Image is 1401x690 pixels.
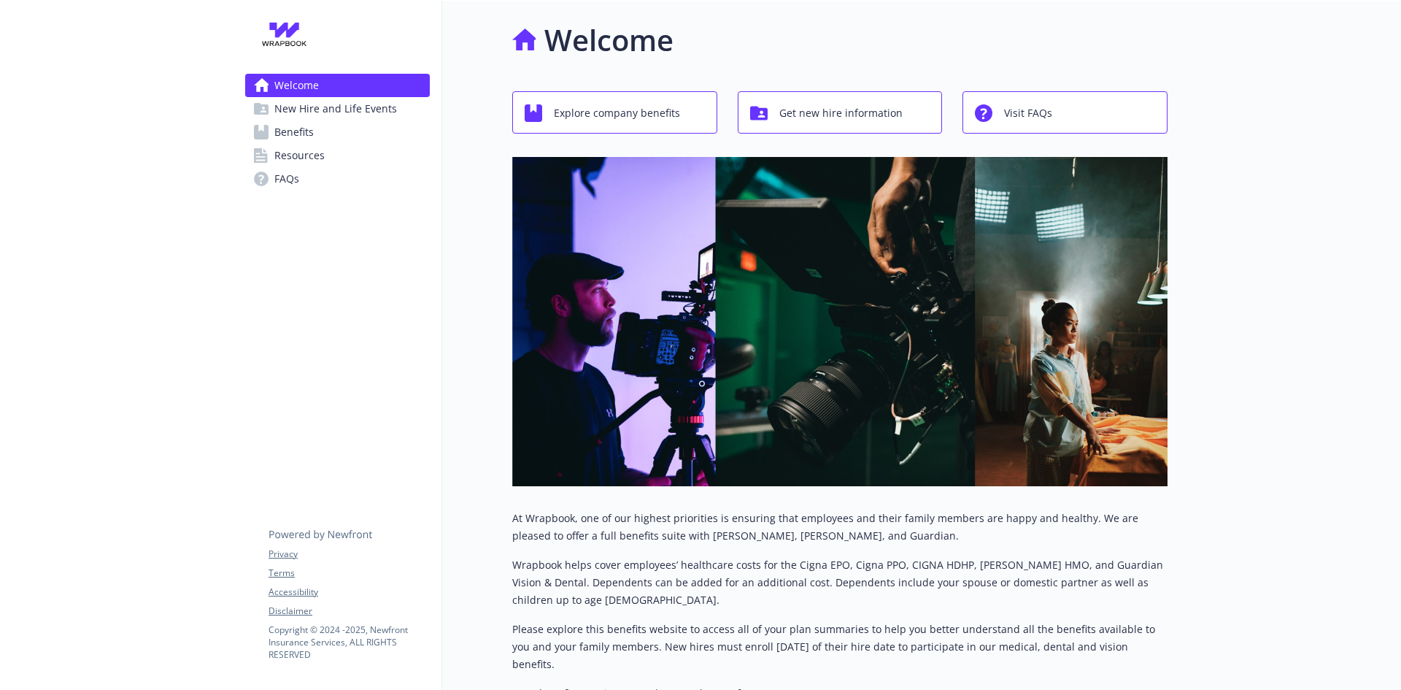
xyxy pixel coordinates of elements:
span: Benefits [274,120,314,144]
a: Terms [269,567,429,580]
a: Disclaimer [269,605,429,618]
a: Benefits [245,120,430,144]
span: FAQs [274,167,299,191]
span: Welcome [274,74,319,97]
p: At Wrapbook, one of our highest priorities is ensuring that employees and their family members ar... [512,510,1167,545]
a: Welcome [245,74,430,97]
a: FAQs [245,167,430,191]
span: Resources [274,144,325,167]
a: Resources [245,144,430,167]
img: overview page banner [512,157,1167,486]
button: Get new hire information [738,91,943,134]
a: Accessibility [269,586,429,599]
span: Explore company benefits [554,99,680,127]
p: Wrapbook helps cover employees’ healthcare costs for the Cigna EPO, Cigna PPO, CIGNA HDHP, [PERSO... [512,556,1167,609]
span: New Hire and Life Events [274,97,397,120]
button: Explore company benefits [512,91,717,134]
p: Copyright © 2024 - 2025 , Newfront Insurance Services, ALL RIGHTS RESERVED [269,624,429,661]
p: Please explore this benefits website to access all of your plan summaries to help you better unde... [512,621,1167,673]
button: Visit FAQs [962,91,1167,134]
span: Visit FAQs [1004,99,1052,127]
span: Get new hire information [779,99,903,127]
a: New Hire and Life Events [245,97,430,120]
a: Privacy [269,548,429,561]
h1: Welcome [544,18,674,62]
